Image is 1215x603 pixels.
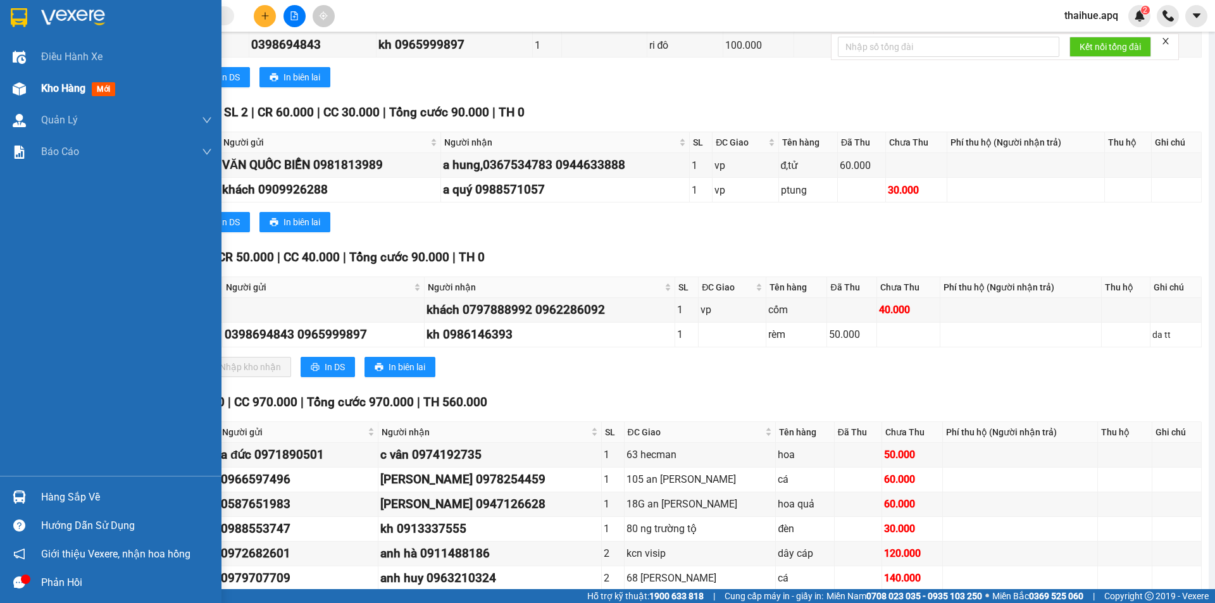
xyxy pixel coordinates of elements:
[378,35,530,54] div: kh 0965999897
[21,10,112,51] strong: CHUYỂN PHÁT NHANH AN PHÚ QUÝ
[228,395,231,409] span: |
[13,519,25,532] span: question-circle
[202,147,212,157] span: down
[714,182,776,198] div: vp
[692,158,710,173] div: 1
[1152,422,1202,443] th: Ghi chú
[13,576,25,588] span: message
[364,357,435,377] button: printerIn biên lai
[225,325,421,344] div: 0398694843 0965999897
[884,570,940,586] div: 140.000
[301,357,355,377] button: printerIn DS
[199,395,225,409] span: CR 0
[221,569,376,588] div: 0979707709
[443,156,687,175] div: a hung,0367534783 0944633888
[835,422,882,443] th: Đã Thu
[1161,37,1170,46] span: close
[626,496,774,512] div: 18G an [PERSON_NAME]
[713,589,715,603] span: |
[41,546,190,562] span: Giới thiệu Vexere, nhận hoa hồng
[1054,8,1128,23] span: thaihue.apq
[778,570,832,586] div: cá
[626,471,774,487] div: 105 an [PERSON_NAME]
[383,105,386,120] span: |
[92,82,115,96] span: mới
[323,105,380,120] span: CC 30.000
[223,135,428,149] span: Người gửi
[690,132,713,153] th: SL
[380,470,599,489] div: [PERSON_NAME] 0978254459
[778,447,832,463] div: hoa
[317,105,320,120] span: |
[1080,40,1141,54] span: Kết nối tổng đài
[677,326,696,342] div: 1
[776,422,834,443] th: Tên hàng
[1162,10,1174,22] img: phone-icon
[626,570,774,586] div: 68 [PERSON_NAME]
[222,156,439,175] div: VĂN QUỐC BIỂN 0981813989
[626,447,774,463] div: 63 hecman
[888,182,945,198] div: 30.000
[41,82,85,94] span: Kho hàng
[444,135,676,149] span: Người nhận
[1105,132,1152,153] th: Thu hộ
[41,516,212,535] div: Hướng dẫn sử dụng
[829,326,874,342] div: 50.000
[1102,277,1150,298] th: Thu hộ
[11,8,27,27] img: logo-vxr
[725,589,823,603] span: Cung cấp máy in - giấy in:
[884,545,940,561] div: 120.000
[1185,5,1207,27] button: caret-down
[702,280,753,294] span: ĐC Giao
[221,470,376,489] div: 0966597496
[196,67,250,87] button: printerIn DS
[675,277,699,298] th: SL
[879,302,938,318] div: 40.000
[1152,132,1202,153] th: Ghi chú
[604,447,622,463] div: 1
[768,302,825,318] div: cốm
[768,326,825,342] div: rèm
[41,573,212,592] div: Phản hồi
[234,395,297,409] span: CC 970.000
[884,447,940,463] div: 50.000
[380,569,599,588] div: anh huy 0963210324
[604,471,622,487] div: 1
[1152,328,1199,342] div: da tt
[221,519,376,538] div: 0988553747
[261,11,270,20] span: plus
[13,51,26,64] img: warehouse-icon
[649,591,704,601] strong: 1900 633 818
[604,521,622,537] div: 1
[781,182,835,198] div: ptung
[877,277,940,298] th: Chưa Thu
[259,212,330,232] button: printerIn biên lai
[221,495,376,514] div: 0587651983
[254,5,276,27] button: plus
[778,471,832,487] div: cá
[587,589,704,603] span: Hỗ trợ kỹ thuật:
[41,112,78,128] span: Quản Lý
[41,49,103,65] span: Điều hành xe
[1029,591,1083,601] strong: 0369 525 060
[290,11,299,20] span: file-add
[838,37,1059,57] input: Nhập số tổng đài
[628,425,763,439] span: ĐC Giao
[985,594,989,599] span: ⚪️
[443,180,687,199] div: a quý 0988571057
[827,277,876,298] th: Đã Thu
[626,545,774,561] div: kcn visip
[423,395,487,409] span: TH 560.000
[886,132,947,153] th: Chưa Thu
[604,570,622,586] div: 2
[270,218,278,228] span: printer
[778,496,832,512] div: hoa quả
[725,37,792,53] div: 100.000
[313,5,335,27] button: aim
[826,589,982,603] span: Miền Nam
[258,105,314,120] span: CR 60.000
[375,363,383,373] span: printer
[283,5,306,27] button: file-add
[943,422,1098,443] th: Phí thu hộ (Người nhận trả)
[283,215,320,229] span: In biên lai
